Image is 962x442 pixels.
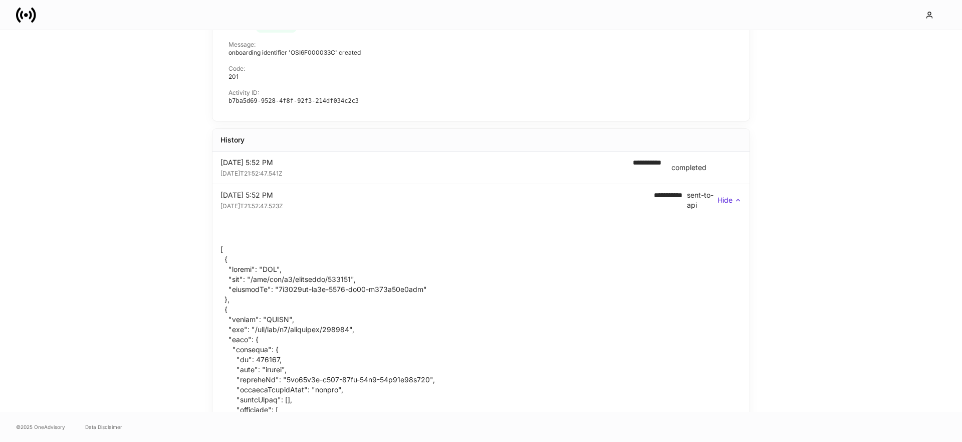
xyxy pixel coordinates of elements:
p: Code: [228,65,734,73]
div: sent-to-api [687,190,717,210]
p: b7ba5d69-9528-4f8f-92f3-214df034c2c3 [228,97,734,105]
div: [DATE] 5:52 PM[DATE]T21:52:47.523Z**** **** *sent-to-apiHide [212,184,750,216]
a: Data Disclaimer [85,423,122,431]
p: Activity ID: [228,89,734,97]
p: 201 [228,73,734,81]
p: Hide [717,195,733,205]
div: completed [671,163,706,173]
div: [DATE]T21:52:47.541Z [220,168,625,178]
div: History [220,135,245,145]
div: [DATE] 5:52 PM [220,158,625,168]
div: [DATE]T21:52:47.523Z [220,200,654,210]
p: Message: [228,41,734,49]
span: © 2025 OneAdvisory [16,423,65,431]
p: onboarding identifier 'OSI6F000033C' created [228,49,734,57]
div: [DATE] 5:52 PM [220,190,654,200]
